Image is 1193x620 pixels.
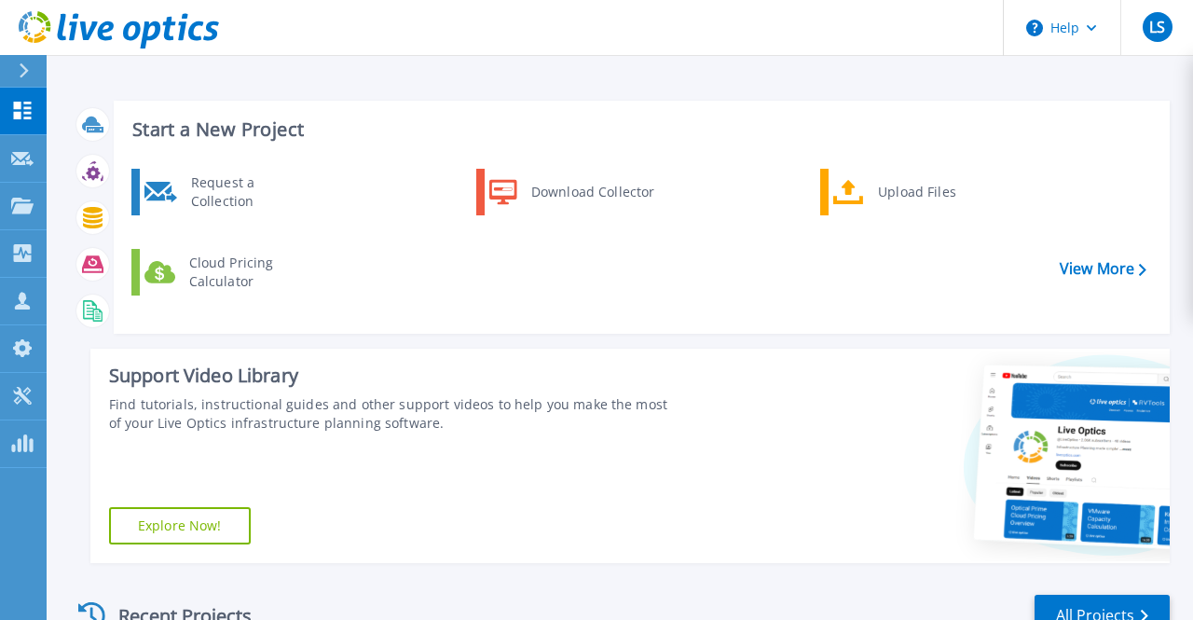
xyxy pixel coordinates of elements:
h3: Start a New Project [132,119,1145,140]
a: Download Collector [476,169,667,215]
div: Upload Files [869,173,1007,211]
div: Cloud Pricing Calculator [180,254,318,291]
a: Request a Collection [131,169,322,215]
div: Find tutorials, instructional guides and other support videos to help you make the most of your L... [109,395,670,433]
a: View More [1060,260,1146,278]
a: Upload Files [820,169,1011,215]
div: Support Video Library [109,364,670,388]
div: Request a Collection [182,173,318,211]
a: Explore Now! [109,507,251,544]
div: Download Collector [522,173,663,211]
span: LS [1149,20,1165,34]
a: Cloud Pricing Calculator [131,249,322,296]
